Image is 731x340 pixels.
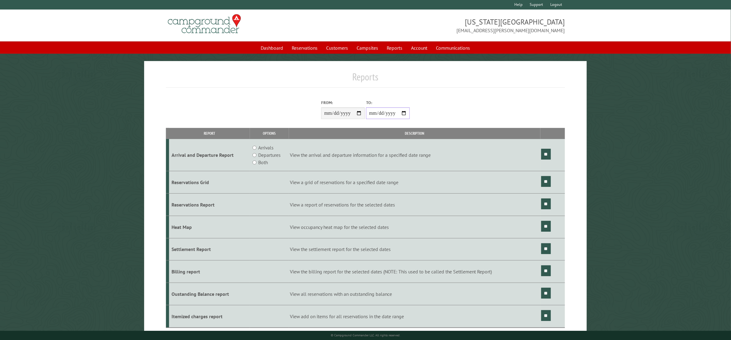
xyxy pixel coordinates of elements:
td: View add on items for all reservations in the date range [289,305,540,327]
td: View all reservations with an outstanding balance [289,283,540,305]
a: Account [408,42,431,54]
label: Both [258,159,268,166]
th: Options [250,128,289,139]
td: View a report of reservations for the selected dates [289,193,540,216]
img: Campground Commander [166,12,243,36]
span: [US_STATE][GEOGRAPHIC_DATA] [EMAIL_ADDRESS][PERSON_NAME][DOMAIN_NAME] [365,17,565,34]
label: Departures [258,151,281,159]
a: Dashboard [257,42,287,54]
td: Reservations Report [169,193,250,216]
small: © Campground Commander LLC. All rights reserved. [331,333,400,337]
td: Heat Map [169,216,250,238]
a: Reservations [288,42,322,54]
th: Report [169,128,250,139]
td: Oustanding Balance report [169,283,250,305]
td: View the billing report for the selected dates (NOTE: This used to be called the Settlement Report) [289,261,540,283]
td: View the arrival and departure information for a specified date range [289,139,540,171]
h1: Reports [166,71,565,88]
a: Reports [383,42,406,54]
a: Campsites [353,42,382,54]
td: View a grid of reservations for a specified date range [289,171,540,194]
td: Settlement Report [169,238,250,261]
a: Communications [433,42,474,54]
td: Itemized charges report [169,305,250,327]
td: Reservations Grid [169,171,250,194]
label: To: [366,100,410,106]
label: From: [321,100,365,106]
label: Arrivals [258,144,274,151]
td: Billing report [169,261,250,283]
td: Arrival and Departure Report [169,139,250,171]
th: Description [289,128,540,139]
td: View the settlement report for the selected dates [289,238,540,261]
a: Customers [323,42,352,54]
td: View occupancy heat map for the selected dates [289,216,540,238]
